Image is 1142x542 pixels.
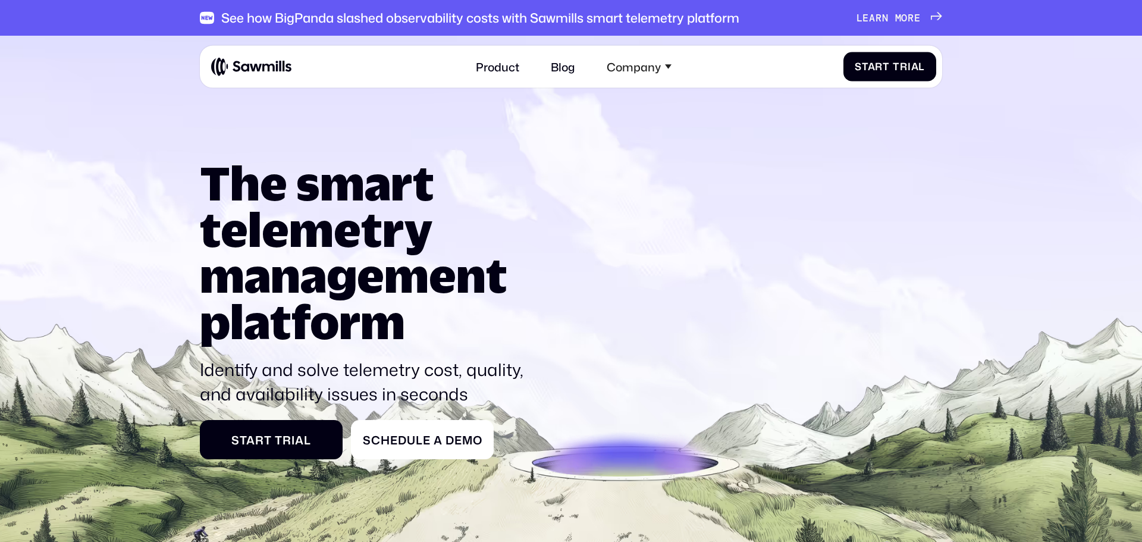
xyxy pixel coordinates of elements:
[200,160,531,345] h1: The smart telemetry management platform
[855,61,925,73] div: Start Trial
[200,420,343,459] a: Start Trial
[363,433,483,447] div: Schedule a Demo
[351,420,494,459] a: Schedule a Demo
[607,59,661,73] div: Company
[542,51,584,82] a: Blog
[857,12,942,24] a: Learn more
[843,52,937,81] a: Start Trial
[211,433,331,447] div: Start Trial
[221,10,739,26] div: See how BigPanda slashed observability costs with Sawmills smart telemetry platform
[200,358,531,406] p: Identify and solve telemetry cost, quality, and availability issues in seconds
[857,12,921,24] div: Learn more
[468,51,528,82] a: Product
